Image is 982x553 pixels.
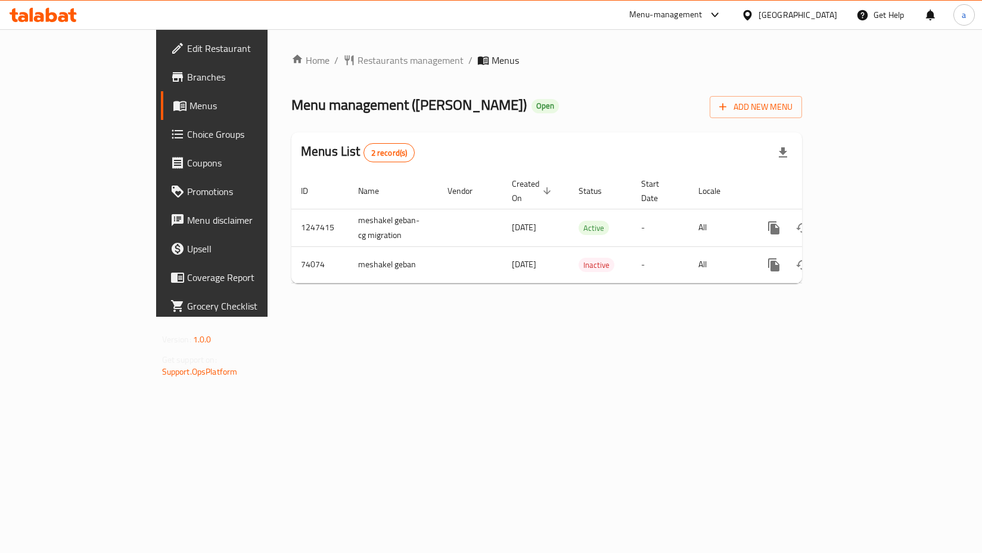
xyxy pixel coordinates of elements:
[364,147,415,159] span: 2 record(s)
[161,63,320,91] a: Branches
[193,332,212,347] span: 1.0.0
[492,53,519,67] span: Menus
[689,209,750,246] td: All
[161,263,320,292] a: Coverage Report
[512,177,555,205] span: Created On
[291,53,802,67] nav: breadcrumb
[629,8,703,22] div: Menu-management
[162,364,238,379] a: Support.OpsPlatform
[187,127,310,141] span: Choice Groups
[760,214,788,242] button: more
[161,91,320,120] a: Menus
[632,209,689,246] td: -
[343,53,464,67] a: Restaurants management
[349,246,438,283] td: meshakel geban
[349,209,438,246] td: meshakel geban-cg migration
[187,70,310,84] span: Branches
[962,8,966,21] span: a
[187,41,310,55] span: Edit Restaurant
[161,234,320,263] a: Upsell
[468,53,473,67] li: /
[363,143,415,162] div: Total records count
[719,100,793,115] span: Add New Menu
[358,184,394,198] span: Name
[161,149,320,177] a: Coupons
[512,220,536,235] span: [DATE]
[291,91,527,118] span: Menu management ( [PERSON_NAME] )
[161,177,320,206] a: Promotions
[788,251,817,279] button: Change Status
[750,173,884,209] th: Actions
[512,257,536,272] span: [DATE]
[161,206,320,234] a: Menu disclaimer
[769,138,797,167] div: Export file
[161,292,320,320] a: Grocery Checklist
[162,332,191,347] span: Version:
[334,53,338,67] li: /
[532,99,559,113] div: Open
[448,184,488,198] span: Vendor
[187,213,310,227] span: Menu disclaimer
[698,184,736,198] span: Locale
[641,177,675,205] span: Start Date
[760,251,788,279] button: more
[710,96,802,118] button: Add New Menu
[187,242,310,256] span: Upsell
[291,173,884,283] table: enhanced table
[291,246,349,283] td: 74074
[301,143,415,162] h2: Menus List
[358,53,464,67] span: Restaurants management
[579,221,609,235] span: Active
[189,98,310,113] span: Menus
[579,258,614,272] span: Inactive
[579,184,617,198] span: Status
[161,120,320,149] a: Choice Groups
[532,101,559,111] span: Open
[187,299,310,313] span: Grocery Checklist
[788,214,817,242] button: Change Status
[291,209,349,246] td: 1247415
[162,352,217,367] span: Get support on:
[187,156,310,170] span: Coupons
[161,34,320,63] a: Edit Restaurant
[187,270,310,285] span: Coverage Report
[632,246,689,283] td: -
[759,8,837,21] div: [GEOGRAPHIC_DATA]
[301,184,324,198] span: ID
[689,246,750,283] td: All
[187,184,310,199] span: Promotions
